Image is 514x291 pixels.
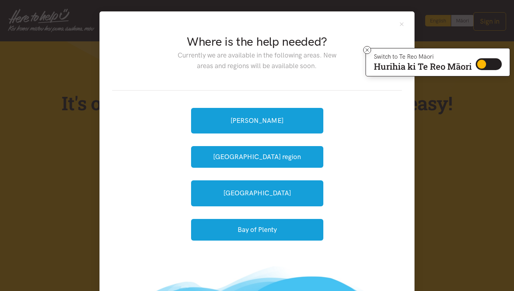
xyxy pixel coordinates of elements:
button: Bay of Plenty [191,219,323,241]
p: Hurihia ki Te Reo Māori [374,63,472,70]
a: [PERSON_NAME] [191,108,323,133]
button: Close [398,21,405,28]
p: Currently we are available in the following areas. New areas and regions will be available soon. [171,50,342,71]
p: Switch to Te Reo Māori [374,54,472,59]
h2: Where is the help needed? [171,33,342,50]
button: [GEOGRAPHIC_DATA] region [191,146,323,168]
a: [GEOGRAPHIC_DATA] [191,180,323,206]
